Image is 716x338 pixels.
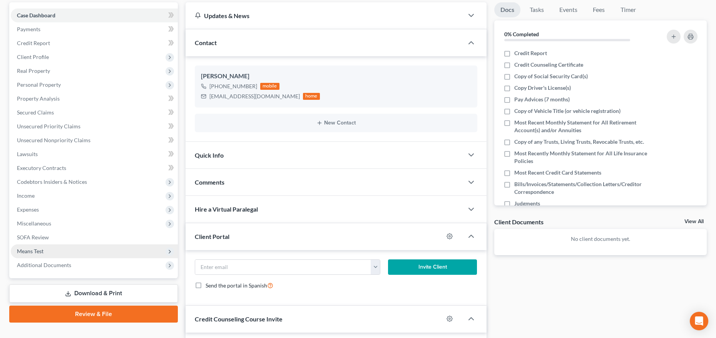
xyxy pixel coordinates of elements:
span: Unsecured Priority Claims [17,123,80,129]
span: Miscellaneous [17,220,51,227]
span: Bills/Invoices/Statements/Collection Letters/Creditor Correspondence [514,180,647,196]
span: Secured Claims [17,109,54,116]
span: Additional Documents [17,262,71,268]
a: Timer [614,2,642,17]
a: Unsecured Nonpriority Claims [11,133,178,147]
a: Property Analysis [11,92,178,106]
span: Real Property [17,67,50,74]
a: Executory Contracts [11,161,178,175]
a: Lawsuits [11,147,178,161]
p: No client documents yet. [500,235,701,243]
span: Contact [195,39,217,46]
a: Payments [11,22,178,36]
span: Payments [17,26,40,32]
div: Open Intercom Messenger [690,312,708,330]
a: SOFA Review [11,230,178,244]
a: Download & Print [9,284,178,303]
span: Copy of any Trusts, Living Trusts, Revocable Trusts, etc. [514,138,644,146]
span: Expenses [17,206,39,213]
span: Income [17,192,35,199]
input: Enter email [195,260,371,274]
span: Lawsuits [17,151,38,157]
a: Docs [494,2,520,17]
span: Most Recently Monthly Statement for All Life Insurance Policies [514,150,647,165]
strong: 0% Completed [504,31,539,37]
span: Unsecured Nonpriority Claims [17,137,90,143]
span: Judgments [514,200,540,207]
span: Property Analysis [17,95,60,102]
span: Send the portal in Spanish [206,282,267,289]
a: Unsecured Priority Claims [11,119,178,133]
span: Copy Driver's License(s) [514,84,571,92]
span: Most Recent Monthly Statement for All Retirement Account(s) and/or Annuities [514,119,647,134]
span: Client Profile [17,54,49,60]
span: Quick Info [195,151,224,159]
span: Pay Advices (7 months) [514,96,570,103]
div: [PHONE_NUMBER] [209,82,257,90]
span: Client Portal [195,233,229,240]
span: Credit Counseling Certificate [514,61,583,69]
div: Client Documents [494,218,544,226]
span: Copy of Vehicle Title (or vehicle registration) [514,107,621,115]
a: Tasks [524,2,550,17]
span: Executory Contracts [17,165,66,171]
span: Copy of Social Security Card(s) [514,72,588,80]
button: New Contact [201,120,471,126]
span: Comments [195,178,224,186]
span: Hire a Virtual Paralegal [195,205,258,213]
span: Credit Counseling Course Invite [195,315,283,323]
a: Events [553,2,584,17]
span: Codebtors Insiders & Notices [17,178,87,185]
div: mobile [260,83,279,90]
a: Case Dashboard [11,8,178,22]
span: Means Test [17,248,43,254]
span: Personal Property [17,81,61,88]
div: Updates & News [195,12,454,20]
a: View All [684,219,704,224]
div: [PERSON_NAME] [201,72,471,81]
span: Case Dashboard [17,12,55,18]
span: Credit Report [514,49,547,57]
a: Credit Report [11,36,178,50]
a: Secured Claims [11,106,178,119]
span: SOFA Review [17,234,49,240]
span: Most Recent Credit Card Statements [514,169,601,177]
a: Review & File [9,306,178,323]
button: Invite Client [388,259,477,275]
a: Fees [587,2,611,17]
span: Credit Report [17,40,50,46]
div: [EMAIL_ADDRESS][DOMAIN_NAME] [209,92,300,100]
div: home [303,93,320,100]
